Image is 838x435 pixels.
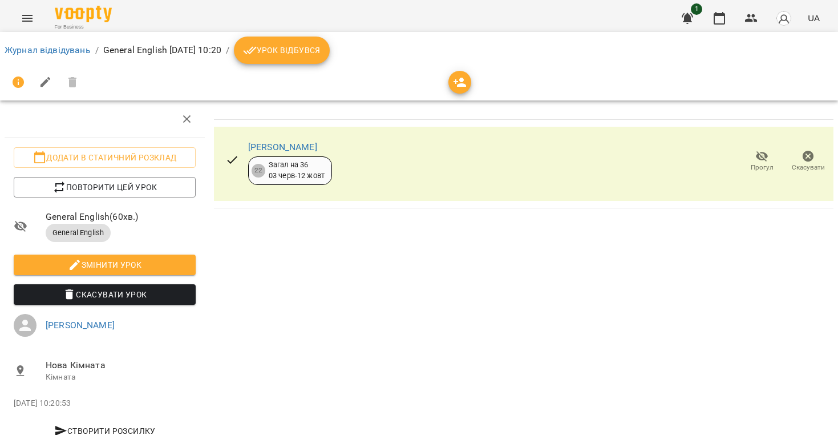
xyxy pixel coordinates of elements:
p: Кімната [46,372,196,383]
button: UA [803,7,824,29]
span: Змінити урок [23,258,187,272]
button: Прогул [739,146,785,178]
span: Прогул [751,163,774,172]
p: General English [DATE] 10:20 [103,43,221,57]
span: Додати в статичний розклад [23,151,187,164]
p: [DATE] 10:20:53 [14,398,196,409]
li: / [226,43,229,57]
button: Menu [14,5,41,32]
button: Скасувати Урок [14,284,196,305]
div: 22 [252,164,265,178]
span: General English ( 60 хв. ) [46,210,196,224]
span: Скасувати [792,163,825,172]
span: Повторити цей урок [23,180,187,194]
span: UA [808,12,820,24]
span: Нова Кімната [46,359,196,372]
button: Скасувати [785,146,831,178]
span: Скасувати Урок [23,288,187,301]
span: General English [46,228,111,238]
a: Журнал відвідувань [5,45,91,55]
div: Загал на 36 03 черв - 12 жовт [269,160,325,181]
button: Повторити цей урок [14,177,196,198]
span: For Business [55,23,112,31]
nav: breadcrumb [5,37,833,64]
button: Додати в статичний розклад [14,147,196,168]
button: Урок відбувся [234,37,330,64]
li: / [95,43,99,57]
a: [PERSON_NAME] [248,142,317,152]
span: Урок відбувся [243,43,321,57]
a: [PERSON_NAME] [46,320,115,331]
span: 1 [691,3,702,15]
img: avatar_s.png [776,10,792,26]
button: Змінити урок [14,255,196,275]
img: Voopty Logo [55,6,112,22]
